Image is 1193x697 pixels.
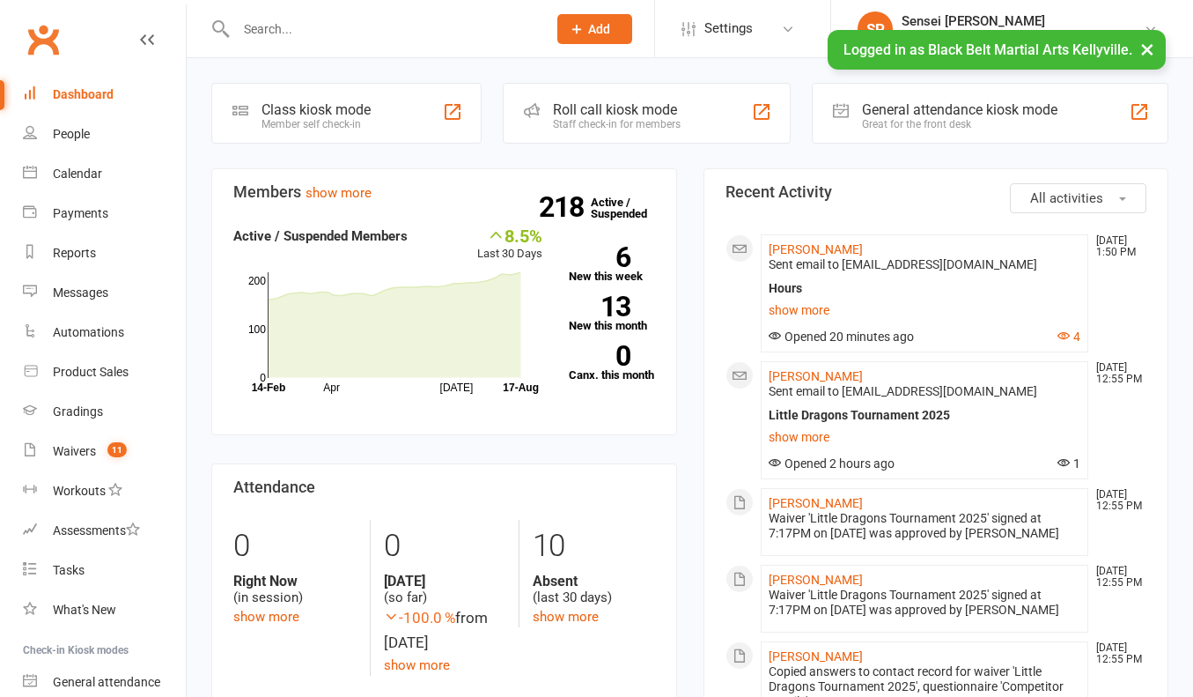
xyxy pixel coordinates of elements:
div: Calendar [53,167,102,181]
div: Gradings [53,404,103,419]
a: Product Sales [23,352,186,392]
time: [DATE] 12:55 PM [1087,489,1145,512]
a: What's New [23,590,186,630]
a: Dashboard [23,75,186,115]
a: show more [233,609,299,625]
a: Payments [23,194,186,234]
span: Opened 2 hours ago [769,456,895,471]
a: [PERSON_NAME] [769,369,863,383]
div: Dashboard [53,87,114,101]
div: Tasks [53,563,85,577]
a: show more [769,425,1081,449]
a: Tasks [23,551,186,590]
h3: Members [233,183,655,201]
a: 13New this month [569,296,654,331]
div: Messages [53,285,108,300]
a: Workouts [23,471,186,511]
a: Reports [23,234,186,273]
strong: Absent [533,573,655,589]
strong: 0 [569,343,630,369]
div: Sensei [PERSON_NAME] [902,13,1144,29]
span: Logged in as Black Belt Martial Arts Kellyville. [843,41,1132,58]
a: Calendar [23,154,186,194]
div: (in session) [233,573,357,606]
a: Clubworx [21,18,65,62]
div: Black Belt Martial Arts [GEOGRAPHIC_DATA] [902,29,1144,45]
div: SP [858,11,893,47]
div: Roll call kiosk mode [553,101,681,118]
a: 218Active / Suspended [591,183,668,233]
a: show more [384,657,450,673]
div: Class kiosk mode [261,101,371,118]
a: [PERSON_NAME] [769,573,863,587]
a: Gradings [23,392,186,432]
div: Product Sales [53,365,129,379]
div: Last 30 Days [477,226,542,263]
a: [PERSON_NAME] [769,649,863,664]
span: -100.0 % [384,609,455,627]
button: 4 [1057,330,1080,345]
h3: Recent Activity [725,183,1147,201]
button: All activities [1010,183,1146,213]
div: Waiver 'Little Dragons Tournament 2025' signed at 7:17PM on [DATE] was approved by [PERSON_NAME] [769,511,1081,541]
div: Assessments [53,523,140,538]
strong: 218 [539,194,591,220]
div: from [DATE] [384,606,506,654]
div: Workouts [53,484,106,498]
time: [DATE] 12:55 PM [1087,362,1145,385]
time: [DATE] 1:50 PM [1087,235,1145,258]
div: Waivers [53,444,96,458]
div: Reports [53,246,96,260]
strong: Active / Suspended Members [233,228,408,244]
strong: 13 [569,293,630,320]
div: Hours [769,281,1081,296]
div: Little Dragons Tournament 2025 [769,408,1081,423]
a: show more [533,609,599,625]
div: Waiver 'Little Dragons Tournament 2025' signed at 7:17PM on [DATE] was approved by [PERSON_NAME] [769,588,1081,618]
a: [PERSON_NAME] [769,496,863,510]
a: show more [769,298,1081,323]
strong: 6 [569,244,630,271]
a: Automations [23,313,186,352]
span: Add [588,22,610,36]
div: (so far) [384,573,506,606]
time: [DATE] 12:55 PM [1087,566,1145,589]
span: Sent email to [EMAIL_ADDRESS][DOMAIN_NAME] [769,384,1037,398]
div: Payments [53,206,108,220]
strong: Right Now [233,573,357,589]
div: People [53,127,90,141]
a: show more [306,185,372,201]
div: What's New [53,603,116,617]
span: 11 [107,442,127,457]
button: Add [557,14,632,44]
div: Staff check-in for members [553,118,681,130]
div: (last 30 days) [533,573,655,606]
a: Assessments [23,511,186,551]
a: [PERSON_NAME] [769,242,863,256]
a: Waivers 11 [23,432,186,471]
strong: [DATE] [384,573,506,589]
span: 1 [1057,456,1080,471]
a: People [23,115,186,154]
div: Member self check-in [261,118,371,130]
div: General attendance [53,675,160,689]
time: [DATE] 12:55 PM [1087,642,1145,665]
a: Messages [23,273,186,313]
div: General attendance kiosk mode [862,101,1057,118]
span: Opened 20 minutes ago [769,330,914,344]
div: 0 [384,520,506,573]
h3: Attendance [233,478,655,496]
div: 8.5% [477,226,542,245]
div: Automations [53,325,124,339]
a: 6New this week [569,247,654,282]
span: Settings [704,9,753,48]
div: 10 [533,520,655,573]
div: 0 [233,520,357,573]
span: Sent email to [EMAIL_ADDRESS][DOMAIN_NAME] [769,257,1037,271]
span: All activities [1030,190,1103,206]
button: × [1131,30,1163,68]
input: Search... [231,17,534,41]
a: 0Canx. this month [569,345,654,381]
div: Great for the front desk [862,118,1057,130]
